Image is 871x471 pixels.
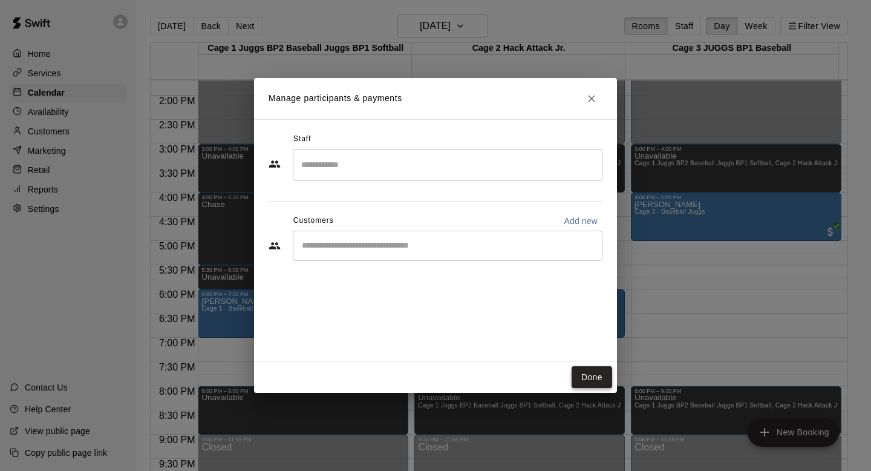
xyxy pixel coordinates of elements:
button: Close [581,88,602,110]
button: Add new [559,211,602,231]
span: Customers [293,211,334,231]
p: Add new [564,215,598,227]
svg: Staff [269,158,281,170]
span: Staff [293,130,311,149]
svg: Customers [269,240,281,252]
div: Search staff [293,149,602,181]
p: Manage participants & payments [269,92,402,105]
button: Done [572,366,612,389]
div: Start typing to search customers... [293,231,602,261]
